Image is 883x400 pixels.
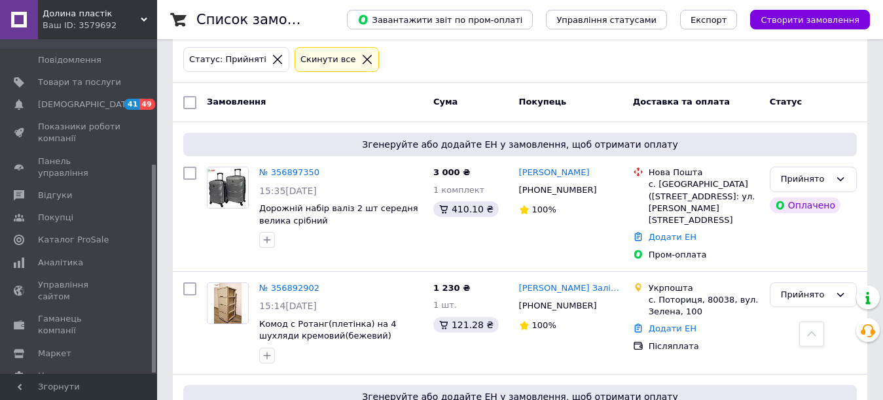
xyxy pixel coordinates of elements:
[691,15,727,25] span: Експорт
[38,54,101,66] span: Повідомлення
[649,249,759,261] div: Пром-оплата
[433,185,484,195] span: 1 комплект
[207,167,248,208] img: Фото товару
[38,370,105,382] span: Налаштування
[519,167,590,179] a: [PERSON_NAME]
[38,257,83,269] span: Аналітика
[357,14,522,25] span: Завантажити звіт по пром-оплаті
[259,203,418,225] a: Дорожній набір валіз 2 шт середня велика срібний
[433,283,470,293] span: 1 230 ₴
[433,317,499,333] div: 121.28 ₴
[649,178,759,226] div: с. [GEOGRAPHIC_DATA] ([STREET_ADDRESS]: ул. [PERSON_NAME][STREET_ADDRESS]
[347,10,533,29] button: Завантажити звіт по пром-оплаті
[516,297,600,314] div: [PHONE_NUMBER]
[207,167,249,208] a: Фото товару
[761,15,859,25] span: Створити замовлення
[38,279,121,303] span: Управління сайтом
[781,288,830,302] div: Прийнято
[214,283,242,324] img: Фото товару
[781,173,830,186] div: Прийнято
[187,53,269,67] div: Статус: Прийняті
[259,283,319,293] a: № 356892902
[124,99,139,110] span: 41
[259,319,396,341] a: Комод с Ротанг(плетінка) на 4 шухляди кремовий(бежевий)
[259,167,319,177] a: № 356897350
[649,282,759,294] div: Укрпошта
[532,205,556,214] span: 100%
[433,97,458,107] span: Cума
[649,167,759,178] div: Нова Пошта
[633,97,730,107] span: Доставка та оплата
[770,197,840,213] div: Оплачено
[38,212,73,224] span: Покупці
[649,324,696,333] a: Додати ЕН
[38,121,121,144] span: Показники роботи компанії
[649,341,759,352] div: Післяплата
[519,97,567,107] span: Покупець
[38,313,121,337] span: Гаманець компанії
[737,14,870,24] a: Створити замовлення
[433,167,470,177] span: 3 000 ₴
[433,300,457,310] span: 1 шт.
[139,99,154,110] span: 49
[770,97,802,107] span: Статус
[207,282,249,324] a: Фото товару
[207,97,266,107] span: Замовлення
[43,20,157,31] div: Ваш ID: 3579692
[43,8,141,20] span: Долина пластік
[38,156,121,179] span: Панель управління
[649,294,759,318] div: с. Поториця, 80038, вул. Зелена, 100
[38,190,72,201] span: Відгуки
[38,76,121,88] span: Товари та послуги
[519,282,622,295] a: [PERSON_NAME] Залівська
[189,138,852,151] span: Згенеруйте або додайте ЕН у замовлення, щоб отримати оплату
[750,10,870,29] button: Створити замовлення
[38,234,109,246] span: Каталог ProSale
[38,348,71,359] span: Маркет
[680,10,738,29] button: Експорт
[649,232,696,242] a: Додати ЕН
[546,10,667,29] button: Управління статусами
[433,201,499,217] div: 410.10 ₴
[196,12,329,27] h1: Список замовлень
[38,99,135,110] span: [DEMOGRAPHIC_DATA]
[259,301,317,311] span: 15:14[DATE]
[516,182,600,199] div: [PHONE_NUMBER]
[556,15,657,25] span: Управління статусами
[259,186,317,196] span: 15:35[DATE]
[532,320,556,330] span: 100%
[298,53,359,67] div: Cкинути все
